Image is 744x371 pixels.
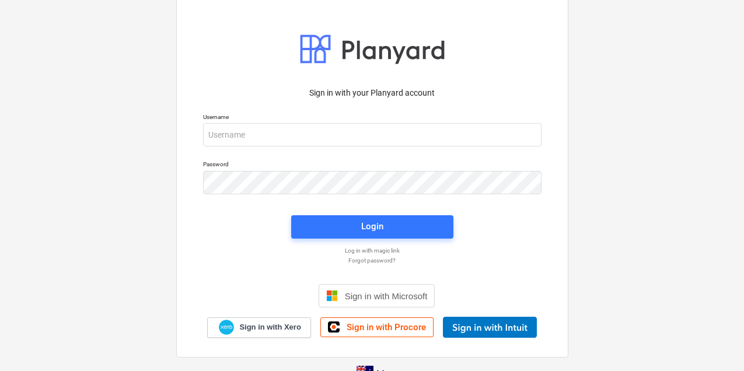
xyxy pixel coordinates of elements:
a: Sign in with Procore [320,317,434,337]
a: Sign in with Xero [207,317,311,338]
img: Xero logo [219,320,234,335]
button: Login [291,215,453,239]
a: Log in with magic link [197,247,547,254]
p: Password [203,160,542,170]
span: Sign in with Procore [347,322,426,332]
input: Username [203,123,542,146]
span: Sign in with Xero [239,322,301,332]
a: Forgot password? [197,257,547,264]
span: Sign in with Microsoft [345,291,428,301]
img: Microsoft logo [326,290,338,302]
p: Sign in with your Planyard account [203,87,542,99]
p: Username [203,113,542,123]
div: Login [361,219,383,234]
